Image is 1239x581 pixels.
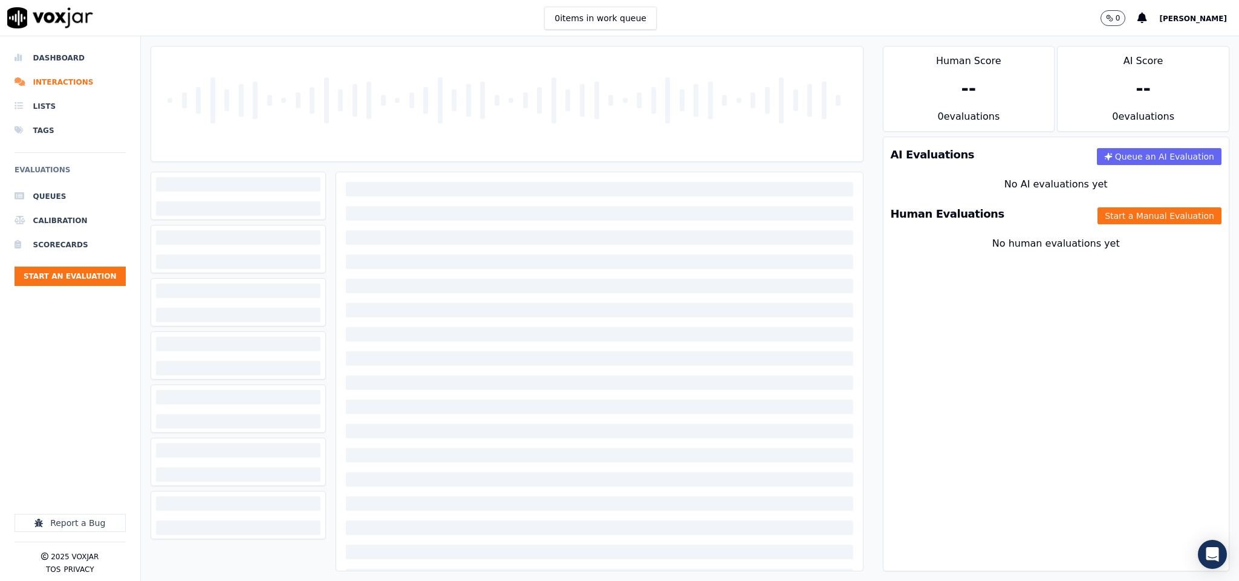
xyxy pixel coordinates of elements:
span: [PERSON_NAME] [1159,15,1227,23]
div: -- [961,78,976,100]
div: 0 evaluation s [1058,109,1229,131]
h6: Evaluations [15,163,126,184]
a: Interactions [15,70,126,94]
button: Start an Evaluation [15,267,126,286]
div: AI Score [1058,47,1229,68]
button: 0items in work queue [544,7,657,30]
p: 0 [1116,13,1120,23]
a: Calibration [15,209,126,233]
div: Human Score [883,47,1055,68]
div: Open Intercom Messenger [1198,540,1227,569]
h3: Human Evaluations [891,209,1004,219]
button: 0 [1101,10,1138,26]
button: 0 [1101,10,1126,26]
button: Queue an AI Evaluation [1097,148,1221,165]
a: Queues [15,184,126,209]
button: Privacy [63,565,94,574]
a: Dashboard [15,46,126,70]
div: No AI evaluations yet [893,177,1220,192]
a: Lists [15,94,126,118]
button: Start a Manual Evaluation [1098,207,1221,224]
p: 2025 Voxjar [51,552,99,562]
div: No human evaluations yet [893,236,1220,280]
div: -- [1136,78,1151,100]
div: 0 evaluation s [883,109,1055,131]
img: voxjar logo [7,7,93,28]
a: Tags [15,118,126,143]
h3: AI Evaluations [891,149,975,160]
button: Report a Bug [15,514,126,532]
a: Scorecards [15,233,126,257]
button: TOS [46,565,60,574]
button: [PERSON_NAME] [1159,11,1239,25]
